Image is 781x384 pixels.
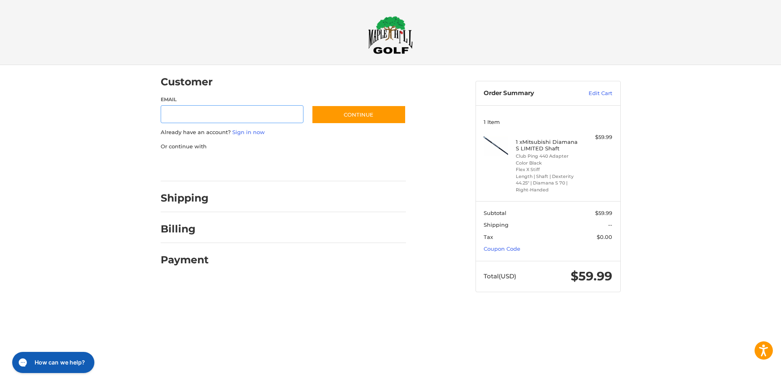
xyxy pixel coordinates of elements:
[516,173,578,193] li: Length | Shaft | Dexterity 44.25" | Diamana S 70 | Right-Handed
[312,105,406,124] button: Continue
[227,158,288,173] iframe: PayPal-paylater
[608,221,612,228] span: --
[161,76,213,88] h2: Customer
[516,153,578,160] li: Club Ping 440 Adapter
[516,166,578,173] li: Flex X Stiff
[161,128,406,137] p: Already have an account?
[484,119,612,125] h3: 1 Item
[484,272,516,280] span: Total (USD)
[484,89,571,98] h3: Order Summary
[571,269,612,284] span: $59.99
[8,349,97,376] iframe: Gorgias live chat messenger
[161,192,209,204] h2: Shipping
[597,234,612,240] span: $0.00
[516,139,578,152] h4: 1 x Mitsubishi Diamana S LIMITED Shaft
[161,223,208,235] h2: Billing
[368,16,413,54] img: Maple Hill Golf
[232,129,265,135] a: Sign in now
[158,158,219,173] iframe: PayPal-paypal
[484,245,520,252] a: Coupon Code
[484,234,493,240] span: Tax
[571,89,612,98] a: Edit Cart
[484,210,506,216] span: Subtotal
[161,96,304,103] label: Email
[516,160,578,167] li: Color Black
[595,210,612,216] span: $59.99
[161,143,406,151] p: Or continue with
[580,133,612,141] div: $59.99
[296,158,357,173] iframe: PayPal-venmo
[484,221,508,228] span: Shipping
[161,254,209,266] h2: Payment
